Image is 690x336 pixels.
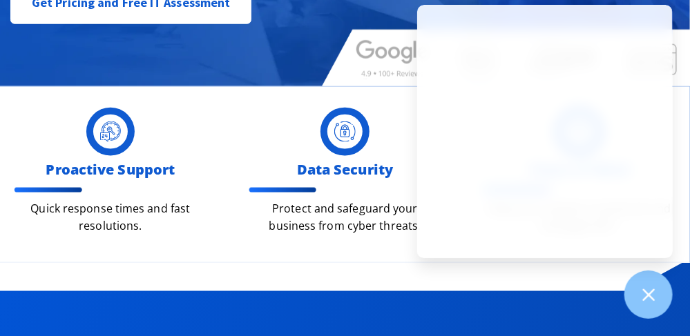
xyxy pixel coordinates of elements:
[14,188,84,192] img: divider
[14,200,207,235] p: Quick response times and fast resolutions.
[334,121,355,142] img: Digacore Security
[249,200,442,235] p: Protect and safeguard your business from cyber threats.
[14,163,207,177] h2: Proactive Support
[249,188,318,192] img: divider
[249,163,442,177] h2: Data Security
[417,5,673,258] iframe: Chatgenie Messenger
[100,121,121,142] img: Digacore 24 Support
